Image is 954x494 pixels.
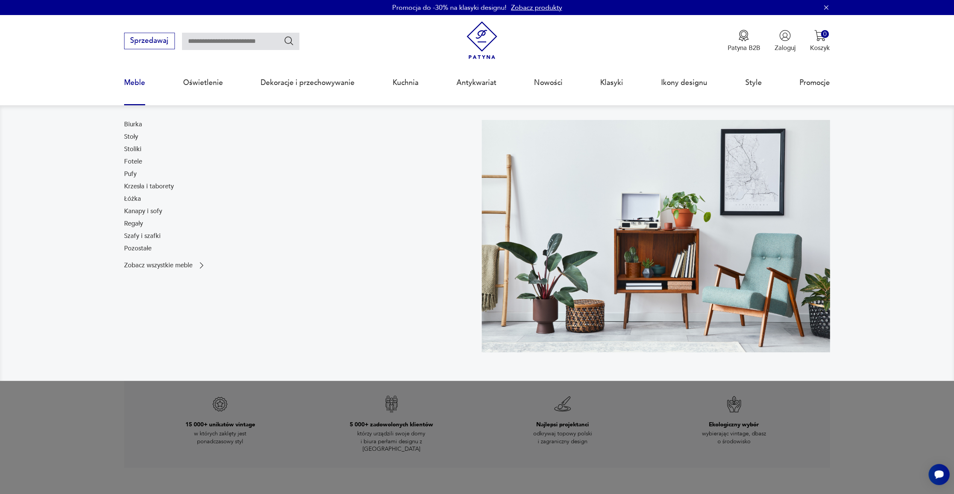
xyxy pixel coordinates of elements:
[261,65,355,100] a: Dekoracje i przechowywanie
[779,30,791,41] img: Ikonka użytkownika
[183,65,223,100] a: Oświetlenie
[124,33,175,49] button: Sprzedawaj
[661,65,707,100] a: Ikony designu
[124,232,161,241] a: Szafy i szafki
[775,30,796,52] button: Zaloguj
[482,120,830,352] img: 969d9116629659dbb0bd4e745da535dc.jpg
[124,38,175,44] a: Sprzedawaj
[393,65,419,100] a: Kuchnia
[810,44,830,52] p: Koszyk
[738,30,749,41] img: Ikona medalu
[124,157,142,166] a: Fotele
[745,65,761,100] a: Style
[124,219,143,228] a: Regały
[511,3,562,12] a: Zobacz produkty
[928,464,949,485] iframe: Smartsupp widget button
[124,65,145,100] a: Meble
[124,145,141,154] a: Stoliki
[457,65,496,100] a: Antykwariat
[727,30,760,52] a: Ikona medaluPatyna B2B
[534,65,562,100] a: Nowości
[727,44,760,52] p: Patyna B2B
[392,3,507,12] p: Promocja do -30% na klasyki designu!
[124,120,142,129] a: Biurka
[600,65,623,100] a: Klasyki
[124,194,141,203] a: Łóżka
[284,35,294,46] button: Szukaj
[124,207,162,216] a: Kanapy i sofy
[124,170,137,179] a: Pufy
[124,132,138,141] a: Stoły
[775,44,796,52] p: Zaloguj
[124,182,174,191] a: Krzesła i taborety
[727,30,760,52] button: Patyna B2B
[124,244,152,253] a: Pozostałe
[463,21,501,59] img: Patyna - sklep z meblami i dekoracjami vintage
[821,30,829,38] div: 0
[810,30,830,52] button: 0Koszyk
[124,262,193,268] p: Zobacz wszystkie meble
[124,261,206,270] a: Zobacz wszystkie meble
[814,30,826,41] img: Ikona koszyka
[799,65,830,100] a: Promocje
